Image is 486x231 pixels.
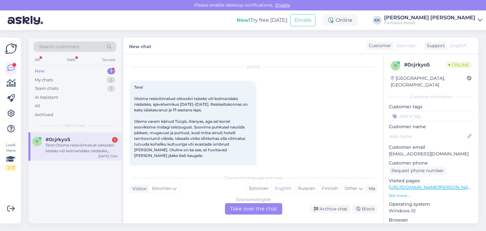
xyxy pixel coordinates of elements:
[35,85,58,92] div: Team chats
[5,142,16,171] div: Look Here
[389,151,473,157] p: [EMAIL_ADDRESS][DOMAIN_NAME]
[389,193,473,198] p: See more ...
[65,123,85,128] span: New chats
[5,43,17,55] img: Askly Logo
[389,111,473,121] input: Add a tag
[389,133,466,140] input: Add name
[389,166,446,175] div: Request phone number
[366,42,391,49] div: Customer
[152,185,171,192] span: Estonian
[35,68,45,74] div: New
[290,14,315,26] button: Emails
[34,56,41,64] div: All
[310,205,350,213] div: Archive chat
[134,85,249,175] span: Tere! Otsime reisivõimalust oktoobri teiseks või kolmandaks nädalaks, ajavahemikus [DATE]–[DATE]....
[295,184,318,193] div: Russian
[237,16,288,24] div: Try free [DATE]:
[396,42,416,49] span: Estonian
[36,139,38,144] span: 0
[130,64,377,70] div: [DATE]
[384,20,475,25] div: Fantaasia Reisid
[389,208,473,214] p: Windows 10
[323,15,358,26] div: Online
[389,123,473,130] p: Customer name
[389,160,473,166] p: Customer phone
[273,2,292,8] span: Enable
[389,201,473,208] p: Operating system
[35,77,53,83] div: My chats
[35,94,58,101] div: AI Assistant
[39,43,79,50] span: Search customers
[384,15,482,25] a: [PERSON_NAME] [PERSON_NAME]Fantaasia Reisid
[107,85,115,92] div: 1
[46,137,70,142] span: #0cjrkyo5
[130,185,147,192] div: Visitor
[394,63,397,68] span: 0
[98,154,118,159] div: [DATE] 11:04
[345,185,358,191] span: Other
[112,137,118,143] div: 1
[129,41,151,50] label: New chat
[35,112,53,118] div: Archived
[237,17,250,23] b: New!
[366,185,375,192] div: Me
[450,42,467,49] span: English
[389,103,473,110] p: Customer tags
[424,42,445,49] div: Support
[318,184,341,193] div: Finnish
[5,165,16,171] div: 2 / 3
[389,184,476,190] a: [URL][DOMAIN_NAME][PERSON_NAME]
[107,68,115,74] div: 1
[404,61,446,69] div: # 0cjrkyo5
[35,103,40,109] div: All
[389,94,473,100] div: Customer information
[46,142,118,154] div: Tere! Otsime reisivõimalust oktoobri teiseks või kolmandaks nädalaks, ajavahemikus [DATE]–[DATE]....
[352,205,377,213] div: Block
[389,217,473,223] p: Browser
[373,16,382,25] div: KK
[246,184,271,193] div: Estonian
[65,56,77,64] div: Web
[236,197,271,203] div: Estonian to English
[101,56,116,64] div: Socials
[391,75,467,88] div: [GEOGRAPHIC_DATA], [GEOGRAPHIC_DATA]
[384,15,475,20] div: [PERSON_NAME] [PERSON_NAME]
[271,184,295,193] div: English
[225,203,282,215] div: Take over the chat
[446,61,471,68] span: Online
[389,178,473,184] p: Visited pages
[107,77,115,83] div: 2
[130,175,377,181] div: Choose the language and reply
[389,144,473,151] p: Customer email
